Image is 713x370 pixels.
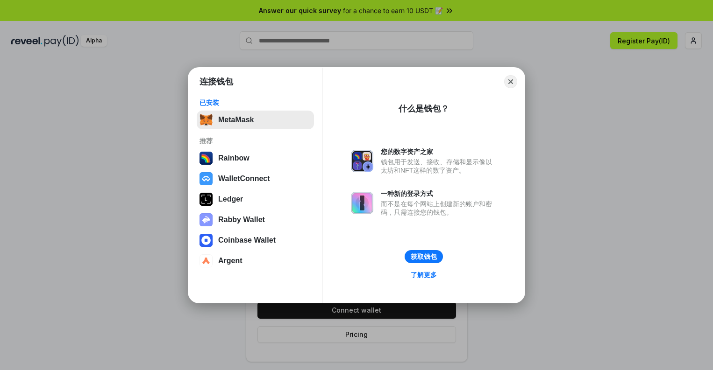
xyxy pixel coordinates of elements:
div: 获取钱包 [411,252,437,261]
button: Argent [197,251,314,270]
div: 什么是钱包？ [399,103,449,114]
div: WalletConnect [218,175,270,183]
div: 而不是在每个网站上创建新的账户和密码，只需连接您的钱包。 [381,200,497,216]
button: Rainbow [197,149,314,168]
img: svg+xml,%3Csvg%20xmlns%3D%22http%3A%2F%2Fwww.w3.org%2F2000%2Fsvg%22%20width%3D%2228%22%20height%3... [200,193,213,206]
button: Coinbase Wallet [197,231,314,250]
div: 了解更多 [411,271,437,279]
img: svg+xml,%3Csvg%20width%3D%2228%22%20height%3D%2228%22%20viewBox%3D%220%200%2028%2028%22%20fill%3D... [200,254,213,267]
div: 推荐 [200,137,311,145]
h1: 连接钱包 [200,76,233,87]
img: svg+xml,%3Csvg%20width%3D%2228%22%20height%3D%2228%22%20viewBox%3D%220%200%2028%2028%22%20fill%3D... [200,172,213,185]
a: 了解更多 [405,269,442,281]
div: Coinbase Wallet [218,236,276,244]
button: MetaMask [197,111,314,129]
button: Ledger [197,190,314,209]
div: 您的数字资产之家 [381,147,497,156]
button: 获取钱包 [405,250,443,263]
div: 一种新的登录方式 [381,189,497,198]
div: MetaMask [218,116,254,124]
img: svg+xml,%3Csvg%20width%3D%22120%22%20height%3D%22120%22%20viewBox%3D%220%200%20120%20120%22%20fil... [200,152,213,165]
button: Rabby Wallet [197,210,314,229]
img: svg+xml,%3Csvg%20xmlns%3D%22http%3A%2F%2Fwww.w3.org%2F2000%2Fsvg%22%20fill%3D%22none%22%20viewBox... [351,192,373,214]
div: Ledger [218,195,243,203]
img: svg+xml,%3Csvg%20xmlns%3D%22http%3A%2F%2Fwww.w3.org%2F2000%2Fsvg%22%20fill%3D%22none%22%20viewBox... [351,150,373,172]
div: 钱包用于发送、接收、存储和显示像以太坊和NFT这样的数字资产。 [381,158,497,175]
img: svg+xml,%3Csvg%20width%3D%2228%22%20height%3D%2228%22%20viewBox%3D%220%200%2028%2028%22%20fill%3D... [200,234,213,247]
button: Close [504,75,517,88]
img: svg+xml,%3Csvg%20fill%3D%22none%22%20height%3D%2233%22%20viewBox%3D%220%200%2035%2033%22%20width%... [200,113,213,126]
img: svg+xml,%3Csvg%20xmlns%3D%22http%3A%2F%2Fwww.w3.org%2F2000%2Fsvg%22%20fill%3D%22none%22%20viewBox... [200,213,213,226]
div: Rabby Wallet [218,216,265,224]
div: Argent [218,257,242,265]
div: Rainbow [218,154,250,162]
div: 已安装 [200,98,311,107]
button: WalletConnect [197,169,314,188]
